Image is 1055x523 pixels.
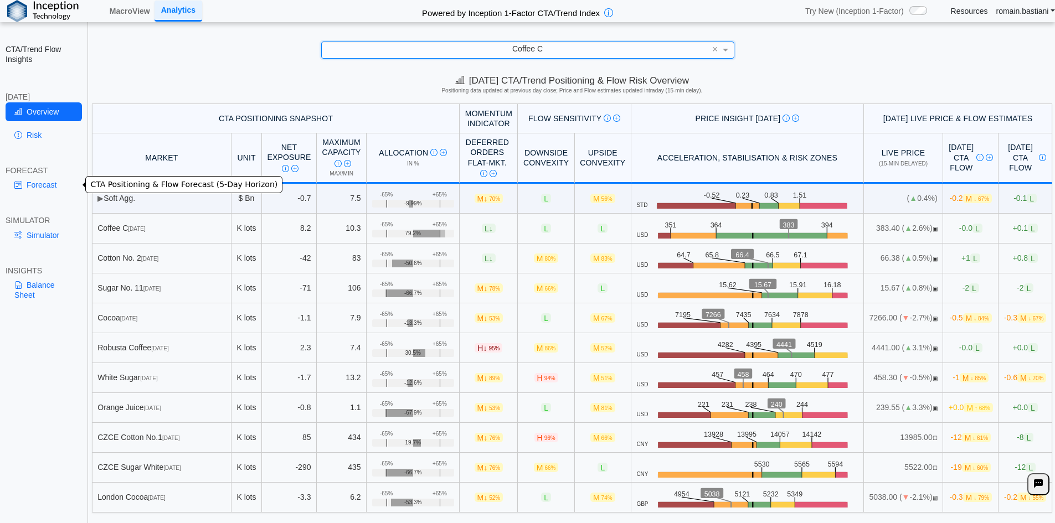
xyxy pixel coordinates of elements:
span: USD [636,322,648,328]
div: Price Insight [DATE] [636,113,858,123]
img: Read More [613,115,620,122]
span: 78% [489,286,500,292]
span: M [962,433,991,442]
span: USD [636,292,648,298]
td: K lots [231,363,262,393]
span: -8 [1017,433,1033,442]
span: M [475,373,503,382]
img: Read More [440,149,447,156]
text: 13995 [739,430,759,438]
th: Downside Convexity [518,133,574,184]
span: +0.8 [1012,253,1037,263]
span: +1 [961,253,980,263]
div: Deferred Orders FLAT-MKT. [465,137,510,178]
text: 221 [698,400,710,408]
span: H [534,373,558,382]
span: 86% [544,345,555,351]
a: Resources [951,6,988,16]
span: +0.0 [949,403,993,412]
span: M [590,373,615,382]
span: Max/Min [330,170,353,177]
text: 66.4 [737,250,751,258]
a: Overview [6,102,82,121]
span: (15-min delayed) [879,160,928,167]
span: OPEN: Market session is currently open. [933,286,938,292]
span: OPEN: Market session is currently open. [933,345,938,351]
td: -1.7 [262,363,317,393]
text: 0.83 [767,190,781,199]
td: -0.8 [262,393,317,423]
span: L [482,253,496,263]
span: L [482,224,496,233]
text: 1.51 [796,190,810,199]
span: L [969,283,979,293]
span: L [1028,343,1038,353]
span: L [598,283,608,293]
span: -0.5 [949,313,992,323]
th: Live Price [864,133,943,184]
div: CTA Positioning & Flow Forecast (5-Day Horizon) [85,176,282,193]
td: -0.7 [262,184,317,214]
text: 7878 [796,310,812,318]
div: SIMULATOR [6,215,82,225]
div: -65% [380,191,393,198]
span: [DATE] [151,345,168,351]
th: Acceleration, Stabilisation & Risk Zones [631,133,864,184]
span: OPEN: Market session is currently open. [933,226,938,232]
span: 79.2% [405,230,421,237]
span: L [972,224,982,233]
div: Cocoa [97,313,225,323]
text: 7195 [676,310,692,318]
th: CTA Positioning Snapshot [92,103,460,133]
div: Maximum Capacity [322,137,361,168]
span: OPEN: Market session is currently open. [933,375,938,381]
span: [DATE] [128,226,145,232]
text: 7435 [738,310,754,318]
td: K lots [231,273,262,303]
span: L [1028,253,1038,263]
td: K lots [231,303,262,333]
span: 30.5% [405,350,421,356]
text: 470 [793,370,805,378]
span: in % [407,160,419,167]
text: 13928 [705,430,725,438]
span: 76% [489,435,500,441]
span: L [1024,283,1034,293]
div: +65% [433,221,447,228]
span: [DATE] [144,405,161,411]
span: ▲ [904,224,912,232]
span: M [475,403,503,412]
span: [DATE] CTA/Trend Positioning & Flow Risk Overview [455,75,689,86]
img: Read More [792,115,799,122]
span: ↑ 68% [975,405,990,411]
span: ↓ [483,433,487,442]
span: 83% [601,256,613,262]
span: M [960,373,989,382]
td: 7.5 [317,184,367,214]
a: Balance Sheet [6,276,82,304]
div: -65% [380,431,393,437]
img: Read More [490,170,497,177]
div: +65% [433,371,447,377]
span: ▲ [904,283,912,292]
div: Orange Juice [97,402,225,412]
span: L [598,224,608,233]
span: ▼ [902,373,910,382]
span: ↓ [483,194,487,203]
span: M [475,283,503,293]
span: Try New (Inception 1-Factor) [805,6,904,16]
div: -65% [380,251,393,258]
span: +0.1 [1012,224,1037,233]
td: 13985.00 [864,423,943,453]
h2: Powered by Inception 1-Factor CTA/Trend Index [418,3,604,19]
text: 4519 [810,340,826,348]
div: CZCE Cotton No.1 [97,432,225,442]
img: Info [480,170,487,177]
text: 4282 [719,340,735,348]
span: ▲ [904,253,912,262]
span: H [475,343,502,353]
th: MARKET [92,133,231,184]
div: +65% [433,251,447,258]
span: 96% [544,435,555,441]
th: Unit [231,133,262,184]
